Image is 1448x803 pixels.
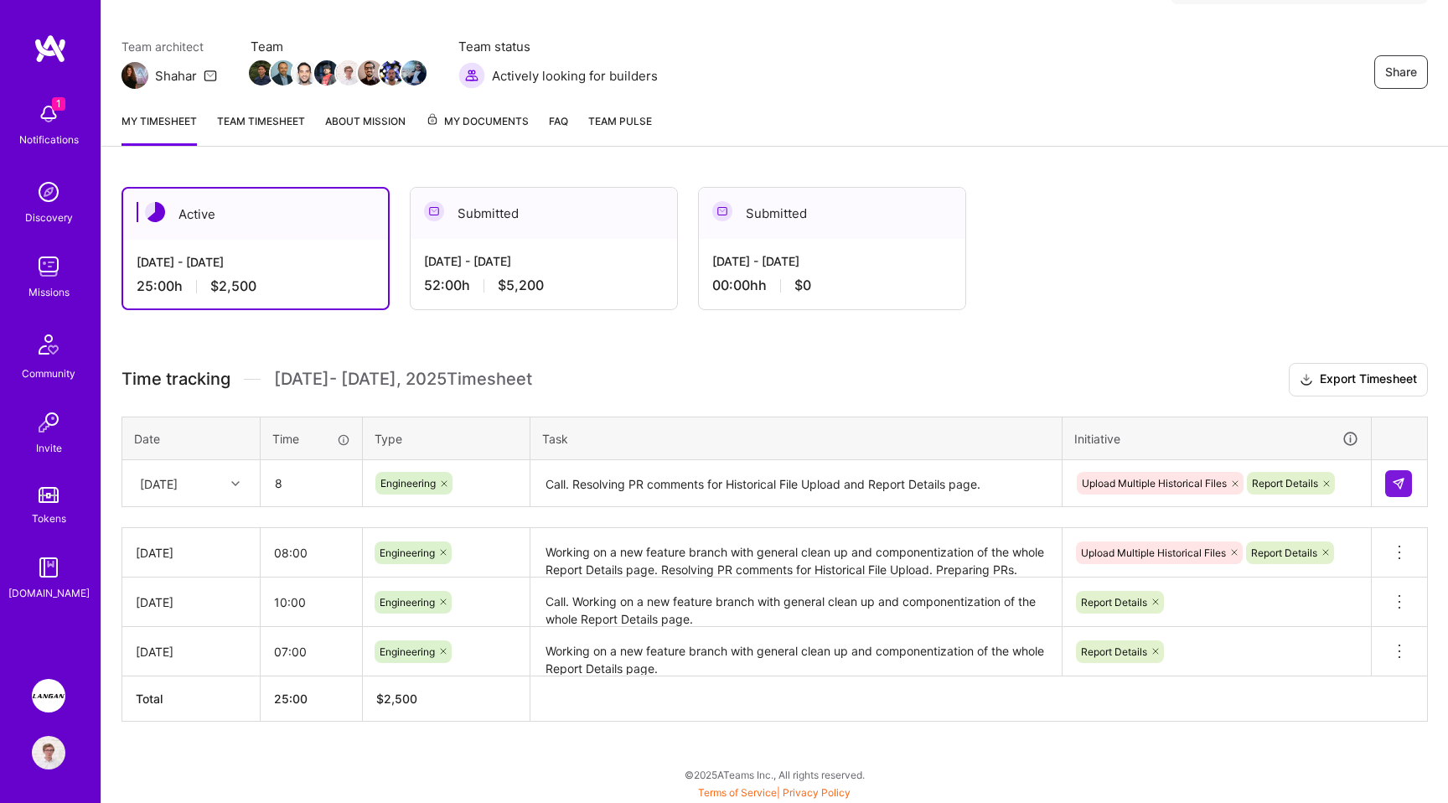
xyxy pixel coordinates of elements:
[261,461,361,505] input: HH:MM
[403,59,425,87] a: Team Member Avatar
[204,69,217,82] i: icon Mail
[316,59,338,87] a: Team Member Avatar
[136,544,246,562] div: [DATE]
[217,112,305,146] a: Team timesheet
[794,277,811,294] span: $0
[380,547,435,559] span: Engineering
[532,530,1060,577] textarea: Working on a new feature branch with general clean up and componentization of the whole Report De...
[376,692,417,706] span: $ 2,500
[32,175,65,209] img: discovery
[122,62,148,89] img: Team Architect
[34,34,67,64] img: logo
[359,59,381,87] a: Team Member Avatar
[314,60,339,85] img: Team Member Avatar
[380,645,435,658] span: Engineering
[380,477,436,490] span: Engineering
[338,59,359,87] a: Team Member Avatar
[458,38,658,55] span: Team status
[1374,55,1428,89] button: Share
[272,59,294,87] a: Team Member Avatar
[22,365,75,382] div: Community
[380,596,435,609] span: Engineering
[424,252,664,270] div: [DATE] - [DATE]
[25,209,73,226] div: Discovery
[28,283,70,301] div: Missions
[8,584,90,602] div: [DOMAIN_NAME]
[358,60,383,85] img: Team Member Avatar
[532,579,1060,626] textarea: Call. Working on a new feature branch with general clean up and componentization of the whole Rep...
[210,277,256,295] span: $2,500
[251,59,272,87] a: Team Member Avatar
[381,59,403,87] a: Team Member Avatar
[271,60,296,85] img: Team Member Avatar
[145,202,165,222] img: Active
[1081,645,1147,658] span: Report Details
[588,112,652,146] a: Team Pulse
[155,67,197,85] div: Shahar
[380,60,405,85] img: Team Member Avatar
[231,479,240,488] i: icon Chevron
[136,643,246,661] div: [DATE]
[272,430,350,448] div: Time
[1385,64,1417,80] span: Share
[32,406,65,439] img: Invite
[140,474,178,492] div: [DATE]
[1300,371,1313,389] i: icon Download
[424,277,664,294] div: 52:00 h
[492,67,658,85] span: Actively looking for builders
[712,252,952,270] div: [DATE] - [DATE]
[1074,429,1359,448] div: Initiative
[261,531,362,575] input: HH:MM
[261,676,363,722] th: 25:00
[101,754,1448,795] div: © 2025 ATeams Inc., All rights reserved.
[532,462,1060,506] textarea: Call. Resolving PR comments for Historical File Upload and Report Details page.
[1252,477,1318,490] span: Report Details
[549,112,568,146] a: FAQ
[32,510,66,527] div: Tokens
[251,38,425,55] span: Team
[712,201,732,221] img: Submitted
[122,38,217,55] span: Team architect
[137,253,375,271] div: [DATE] - [DATE]
[32,736,65,769] img: User Avatar
[136,593,246,611] div: [DATE]
[137,277,375,295] div: 25:00 h
[712,277,952,294] div: 00:00h h
[426,112,529,131] span: My Documents
[1392,477,1405,490] img: Submit
[122,112,197,146] a: My timesheet
[249,60,274,85] img: Team Member Avatar
[294,59,316,87] a: Team Member Avatar
[1081,547,1226,559] span: Upload Multiple Historical Files
[401,60,427,85] img: Team Member Avatar
[698,786,851,799] span: |
[588,115,652,127] span: Team Pulse
[292,60,318,85] img: Team Member Avatar
[19,131,79,148] div: Notifications
[698,786,777,799] a: Terms of Service
[36,439,62,457] div: Invite
[1289,363,1428,396] button: Export Timesheet
[32,250,65,283] img: teamwork
[699,188,965,239] div: Submitted
[498,277,544,294] span: $5,200
[783,786,851,799] a: Privacy Policy
[122,417,261,460] th: Date
[32,679,65,712] img: Langan: AI-Copilot for Environmental Site Assessment
[32,551,65,584] img: guide book
[530,417,1063,460] th: Task
[532,629,1060,675] textarea: Working on a new feature branch with general clean up and componentization of the whole Report De...
[1251,547,1317,559] span: Report Details
[1081,596,1147,609] span: Report Details
[363,417,530,460] th: Type
[1385,470,1414,497] div: null
[261,580,362,624] input: HH:MM
[411,188,677,239] div: Submitted
[1082,477,1227,490] span: Upload Multiple Historical Files
[325,112,406,146] a: About Mission
[32,97,65,131] img: bell
[52,97,65,111] span: 1
[122,676,261,722] th: Total
[336,60,361,85] img: Team Member Avatar
[123,189,388,240] div: Active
